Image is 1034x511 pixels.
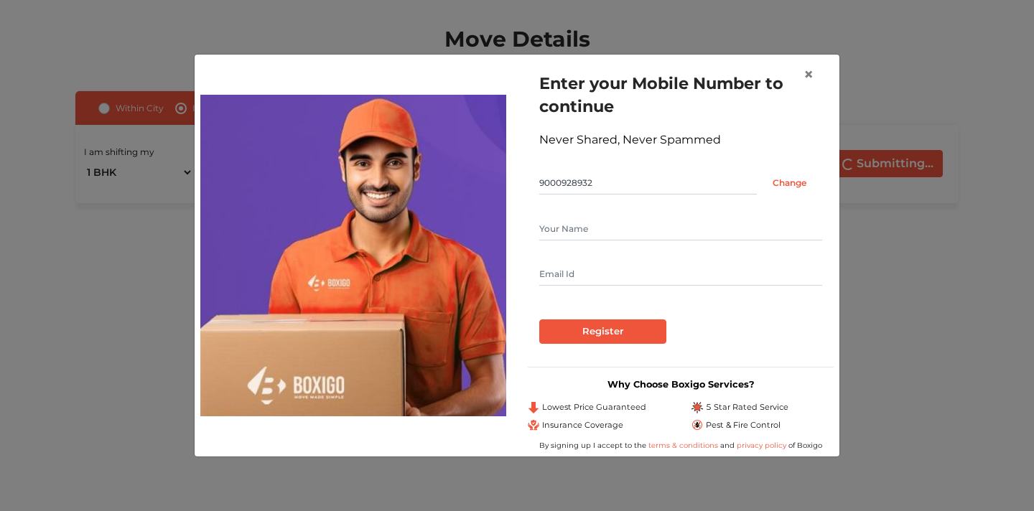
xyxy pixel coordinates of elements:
[804,64,814,85] span: ×
[539,319,666,344] input: Register
[792,55,825,95] button: Close
[539,263,822,286] input: Email Id
[706,401,788,413] span: 5 Star Rated Service
[200,95,506,416] img: relocation-img
[757,172,822,194] input: Change
[542,401,646,413] span: Lowest Price Guaranteed
[542,419,623,431] span: Insurance Coverage
[539,172,757,194] input: Mobile No
[735,441,788,450] a: privacy policy
[706,419,781,431] span: Pest & Fire Control
[539,131,822,149] div: Never Shared, Never Spammed
[528,379,834,390] h3: Why Choose Boxigo Services?
[528,440,834,451] div: By signing up I accept to the and of Boxigo
[539,217,822,240] input: Your Name
[539,72,822,118] h1: Enter your Mobile Number to continue
[648,441,720,450] a: terms & conditions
